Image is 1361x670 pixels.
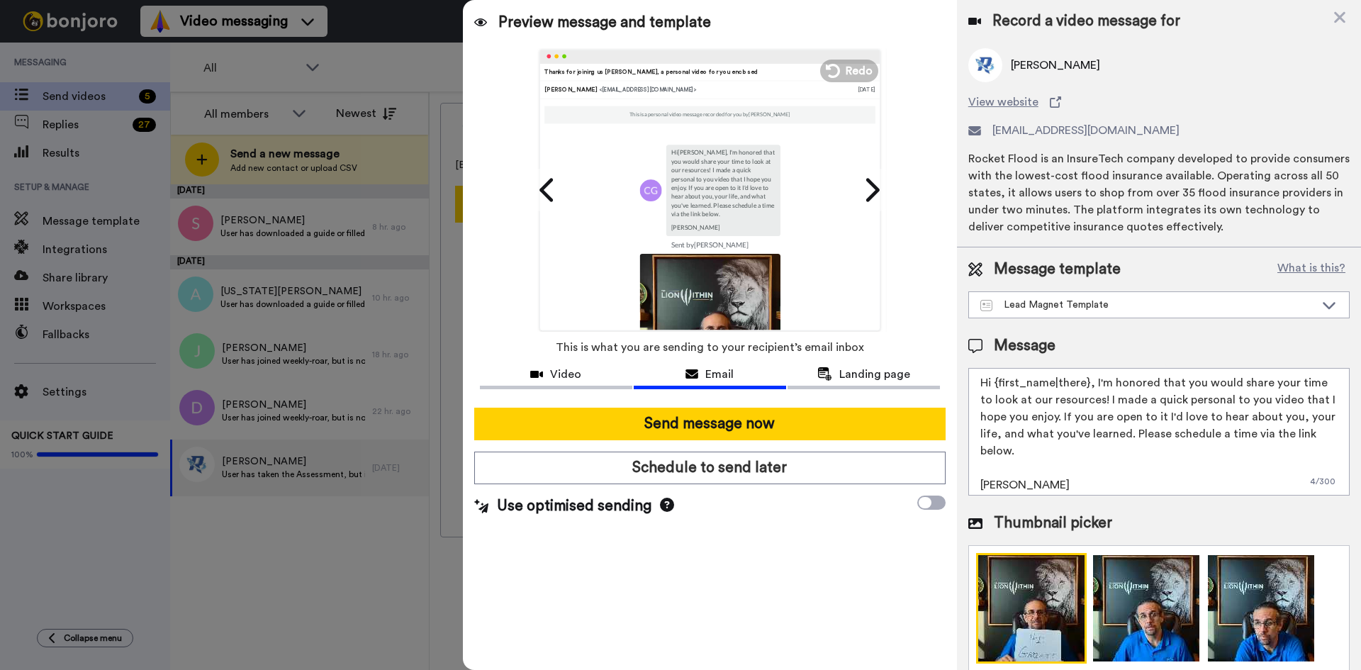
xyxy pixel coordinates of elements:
span: [EMAIL_ADDRESS][DOMAIN_NAME] [992,122,1180,139]
div: Lead Magnet Template [980,298,1315,312]
img: 2Q== [1091,553,1202,664]
p: This is a personal video message recorded for you by [PERSON_NAME] [629,111,790,118]
button: Send message now [474,408,946,440]
a: View website [968,94,1350,111]
span: View website [968,94,1038,111]
div: [PERSON_NAME] [544,85,858,94]
td: Sent by [PERSON_NAME] [639,236,780,254]
div: [DATE] [857,85,875,94]
span: Video [550,366,581,383]
p: Hi [PERSON_NAME] , I'm honored that you would share your time to look at our resources! I made a ... [671,148,775,218]
p: [PERSON_NAME] [671,223,775,231]
img: 9k= [639,253,780,393]
img: Z [976,553,1087,664]
span: Message [994,335,1055,357]
div: Rocket Flood is an InsureTech company developed to provide consumers with the lowest-cost flood i... [968,150,1350,235]
textarea: Hi {first_name|there}, I'm honored that you would share your time to look at our resources! I mad... [968,368,1350,496]
span: Email [705,366,734,383]
button: Schedule to send later [474,452,946,484]
span: Landing page [839,366,910,383]
button: What is this? [1273,259,1350,280]
span: Use optimised sending [497,496,651,517]
span: Thumbnail picker [994,513,1112,534]
span: Message template [994,259,1121,280]
span: This is what you are sending to your recipient’s email inbox [556,332,864,363]
img: Message-temps.svg [980,300,992,311]
img: cg.png [639,179,661,201]
img: 2Q== [1206,553,1316,664]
